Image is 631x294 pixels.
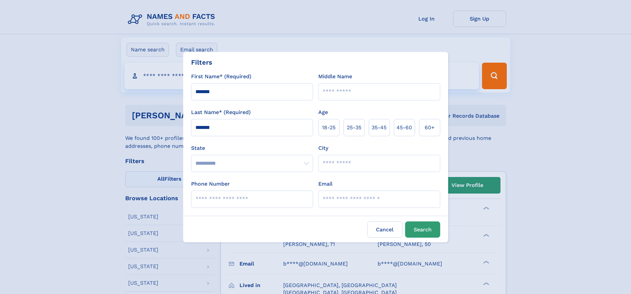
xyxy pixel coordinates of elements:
[425,124,435,132] span: 60+
[191,180,230,188] label: Phone Number
[396,124,412,132] span: 45‑60
[405,221,440,238] button: Search
[347,124,361,132] span: 25‑35
[191,57,212,67] div: Filters
[318,73,352,81] label: Middle Name
[372,124,387,132] span: 35‑45
[191,144,313,152] label: State
[318,108,328,116] label: Age
[318,144,328,152] label: City
[191,73,251,81] label: First Name* (Required)
[191,108,251,116] label: Last Name* (Required)
[367,221,402,238] label: Cancel
[318,180,333,188] label: Email
[322,124,336,132] span: 18‑25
